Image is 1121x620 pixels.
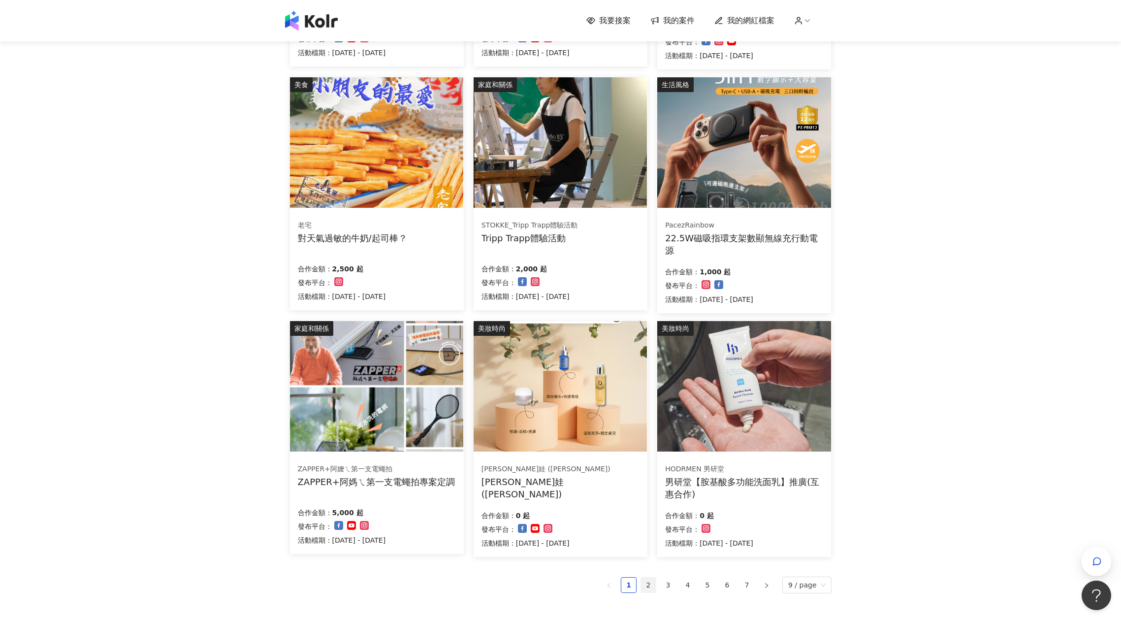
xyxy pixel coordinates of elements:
[599,15,631,26] span: 我要接案
[481,464,639,474] div: [PERSON_NAME]娃 ([PERSON_NAME])
[298,507,332,519] p: 合作金額：
[665,476,823,500] div: 男研堂【胺基酸多功能洗面乳】推廣(互惠合作)
[481,263,516,275] p: 合作金額：
[474,77,517,92] div: 家庭和關係
[700,266,731,278] p: 1,000 起
[298,521,332,532] p: 發布平台：
[298,232,407,244] div: 對天氣過敏的牛奶/起司棒？
[481,47,570,59] p: 活動檔期：[DATE] - [DATE]
[727,15,774,26] span: 我的網紅檔案
[700,578,715,592] a: 5
[621,578,636,592] a: 1
[481,277,516,289] p: 發布平台：
[516,510,530,522] p: 0 起
[665,294,753,305] p: 活動檔期：[DATE] - [DATE]
[665,36,700,48] p: 發布平台：
[641,577,656,593] li: 2
[601,577,617,593] li: Previous Page
[739,577,755,593] li: 7
[474,321,647,452] img: Diva 神級修護組合
[481,537,570,549] p: 活動檔期：[DATE] - [DATE]
[481,476,640,500] div: [PERSON_NAME]娃 ([PERSON_NAME])
[663,15,695,26] span: 我的案件
[298,476,455,488] div: ZAPPER+阿媽ㄟ第一支電蠅拍專案定調
[657,321,694,336] div: 美妝時尚
[782,577,832,593] div: Page Size
[1082,581,1111,610] iframe: Help Scout Beacon - Open
[665,232,823,257] div: 22.5W磁吸指環支架數顯無線充行動電源
[759,577,774,593] button: right
[661,578,675,592] a: 3
[650,15,695,26] a: 我的案件
[481,221,578,230] div: STOKKE_Tripp Trapp體驗活動
[700,577,715,593] li: 5
[788,577,826,593] span: 9 / page
[298,291,386,302] p: 活動檔期：[DATE] - [DATE]
[657,77,831,208] img: 22.5W磁吸指環支架數顯無線充行動電源
[665,221,823,230] div: PacezRainbow
[665,510,700,522] p: 合作金額：
[665,266,700,278] p: 合作金額：
[739,578,754,592] a: 7
[290,321,463,452] img: ZAPPER+阿媽ㄟ第一支電蠅拍專案定調
[332,507,363,519] p: 5,000 起
[714,15,774,26] a: 我的網紅檔案
[665,537,753,549] p: 活動檔期：[DATE] - [DATE]
[621,577,637,593] li: 1
[481,523,516,535] p: 發布平台：
[290,77,313,92] div: 美食
[720,578,735,592] a: 6
[680,577,696,593] li: 4
[700,510,714,522] p: 0 起
[606,583,612,588] span: left
[665,50,753,62] p: 活動檔期：[DATE] - [DATE]
[298,221,407,230] div: 老宅
[586,15,631,26] a: 我要接案
[290,77,463,208] img: 老宅牛奶棒/老宅起司棒
[481,232,578,244] div: Tripp Trapp體驗活動
[474,321,510,336] div: 美妝時尚
[481,510,516,522] p: 合作金額：
[298,277,332,289] p: 發布平台：
[298,47,386,59] p: 活動檔期：[DATE] - [DATE]
[657,77,694,92] div: 生活風格
[665,280,700,292] p: 發布平台：
[332,263,363,275] p: 2,500 起
[601,577,617,593] button: left
[665,523,700,535] p: 發布平台：
[298,534,386,546] p: 活動檔期：[DATE] - [DATE]
[298,464,455,474] div: ZAPPER+阿嬤ㄟ第一支電蠅拍
[764,583,769,588] span: right
[298,263,332,275] p: 合作金額：
[474,77,647,208] img: 坐上tripp trapp、體驗專注繪畫創作
[285,11,338,31] img: logo
[719,577,735,593] li: 6
[657,321,831,452] img: 胺基酸多功能洗面乳
[665,464,823,474] div: HODRMEN 男研堂
[516,263,547,275] p: 2,000 起
[759,577,774,593] li: Next Page
[481,291,570,302] p: 活動檔期：[DATE] - [DATE]
[660,577,676,593] li: 3
[290,321,333,336] div: 家庭和關係
[680,578,695,592] a: 4
[641,578,656,592] a: 2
